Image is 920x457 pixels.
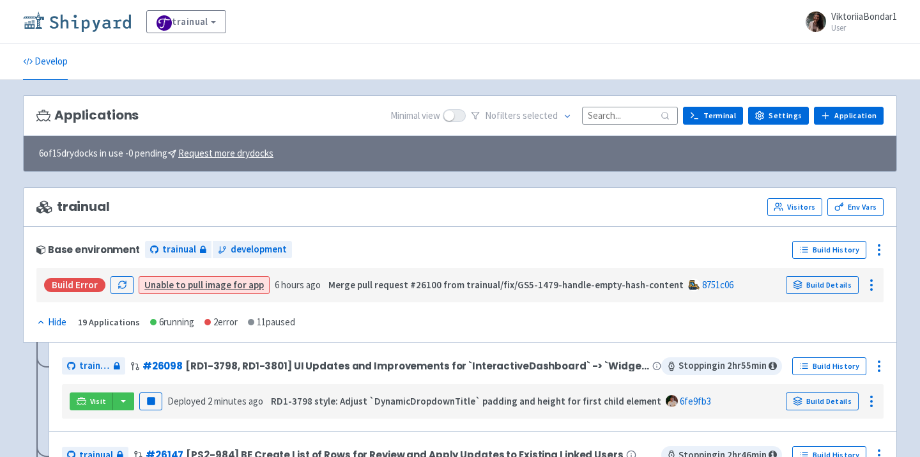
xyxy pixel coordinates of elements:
[208,395,263,407] time: 2 minutes ago
[786,392,859,410] a: Build Details
[767,198,822,216] a: Visitors
[831,24,897,32] small: User
[485,109,558,123] span: No filter s
[150,315,194,330] div: 6 running
[792,241,866,259] a: Build History
[798,12,897,32] a: ViktoriiaBondar1 User
[582,107,678,124] input: Search...
[23,44,68,80] a: Develop
[831,10,897,22] span: ViktoriiaBondar1
[213,241,292,258] a: development
[145,241,211,258] a: trainual
[90,396,107,407] span: Visit
[248,315,295,330] div: 11 paused
[178,147,273,159] u: Request more drydocks
[661,357,782,375] span: Stopping in 2 hr 55 min
[139,392,162,410] button: Pause
[271,395,661,407] strong: RD1-3798 style: Adjust `DynamicDropdownTitle` padding and height for first child element
[231,242,287,257] span: development
[204,315,238,330] div: 2 error
[683,107,743,125] a: Terminal
[167,395,263,407] span: Deployed
[44,278,105,292] div: Build Error
[390,109,440,123] span: Minimal view
[185,360,649,371] span: [RD1-3798, RD1-3801] UI Updates and Improvements for `InteractiveDashboard` -> `Widget` particles.
[78,315,140,330] div: 19 Applications
[36,244,140,255] div: Base environment
[62,357,125,375] a: trainual
[702,279,733,291] a: 8751c06
[748,107,809,125] a: Settings
[36,315,66,330] div: Hide
[36,199,110,214] span: trainual
[36,108,139,123] h3: Applications
[144,279,264,291] a: Unable to pull image for app
[142,359,183,373] a: #26098
[275,279,321,291] time: 6 hours ago
[328,279,684,291] strong: Merge pull request #26100 from trainual/fix/GS5-1479-handle-empty-hash-content
[523,109,558,121] span: selected
[814,107,884,125] a: Application
[39,146,273,161] span: 6 of 15 drydocks in use - 0 pending
[162,242,196,257] span: trainual
[79,359,110,373] span: trainual
[36,315,68,330] button: Hide
[70,392,113,410] a: Visit
[786,276,859,294] a: Build Details
[680,395,711,407] a: 6fe9fb3
[827,198,884,216] a: Env Vars
[23,12,131,32] img: Shipyard logo
[146,10,226,33] a: trainual
[792,357,866,375] a: Build History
